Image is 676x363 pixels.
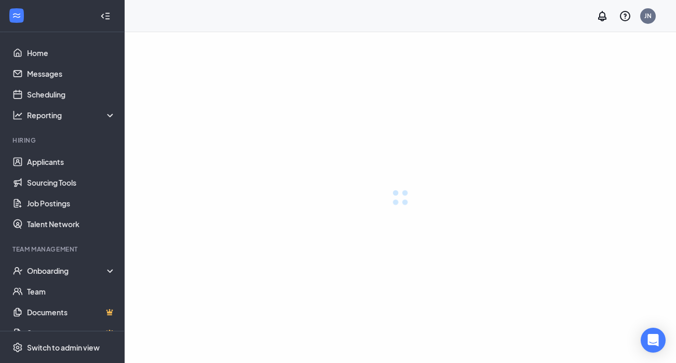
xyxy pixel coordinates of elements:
[27,342,100,353] div: Switch to admin view
[619,10,631,22] svg: QuestionInfo
[27,214,116,234] a: Talent Network
[12,342,23,353] svg: Settings
[27,43,116,63] a: Home
[12,136,114,145] div: Hiring
[27,193,116,214] a: Job Postings
[27,63,116,84] a: Messages
[644,11,652,20] div: JN
[27,84,116,105] a: Scheduling
[27,266,116,276] div: Onboarding
[100,11,111,21] svg: Collapse
[11,10,22,21] svg: WorkstreamLogo
[27,302,116,323] a: DocumentsCrown
[27,281,116,302] a: Team
[27,172,116,193] a: Sourcing Tools
[27,151,116,172] a: Applicants
[27,323,116,343] a: SurveysCrown
[12,266,23,276] svg: UserCheck
[641,328,666,353] div: Open Intercom Messenger
[12,245,114,254] div: Team Management
[12,110,23,120] svg: Analysis
[27,110,116,120] div: Reporting
[596,10,609,22] svg: Notifications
